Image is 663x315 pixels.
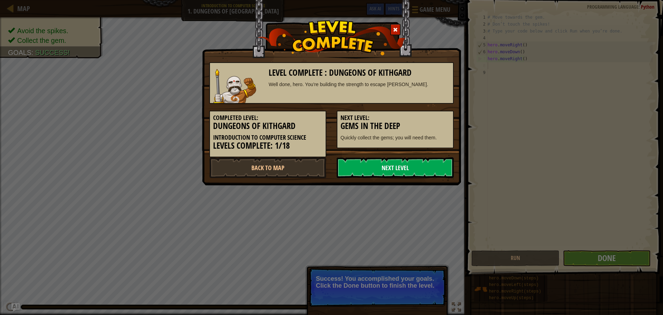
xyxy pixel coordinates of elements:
h5: Completed Level: [213,114,323,121]
img: goliath.png [213,69,256,103]
a: Next Level [337,157,454,178]
h5: Introduction to Computer Science [213,134,323,141]
p: Quickly collect the gems; you will need them. [340,134,450,141]
div: Well done, hero. You’re building the strength to escape [PERSON_NAME]. [269,81,450,88]
h3: Dungeons of Kithgard [213,121,323,131]
h5: Next Level: [340,114,450,121]
img: level_complete.png [258,20,406,55]
h3: Levels Complete: 1/18 [213,141,323,150]
a: Back to Map [209,157,326,178]
h3: Gems in the Deep [340,121,450,131]
h3: Level Complete : Dungeons of Kithgard [269,68,450,77]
